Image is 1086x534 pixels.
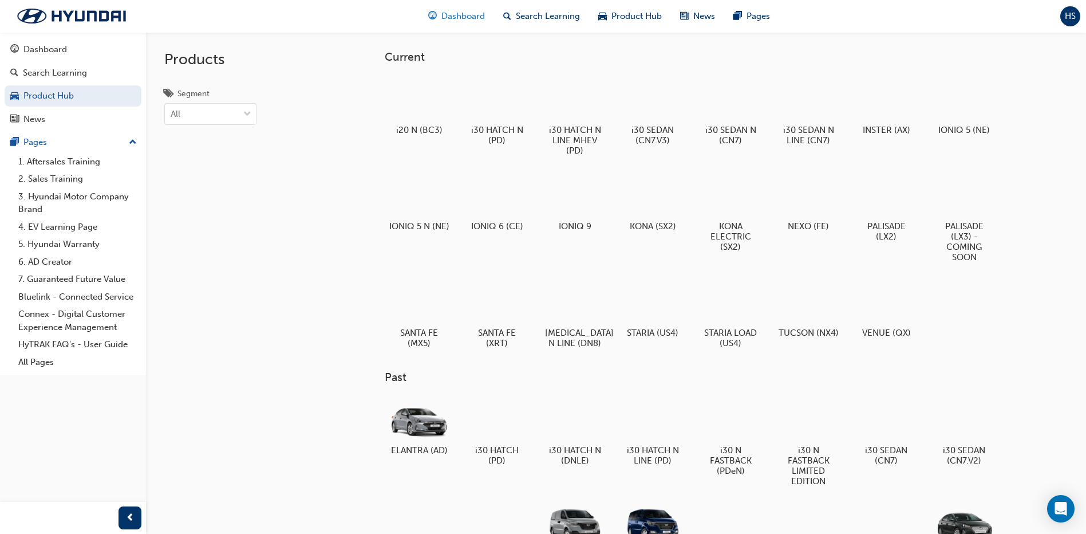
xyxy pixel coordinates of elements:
[693,10,715,23] span: News
[934,445,994,466] h5: i30 SEDAN (CN7.V2)
[419,5,494,28] a: guage-iconDashboard
[852,394,921,470] a: i30 SEDAN (CN7)
[623,221,683,231] h5: KONA (SX2)
[618,394,687,470] a: i30 HATCH N LINE (PD)
[14,188,141,218] a: 3. Hyundai Motor Company Brand
[680,9,689,23] span: news-icon
[23,43,67,56] div: Dashboard
[177,88,210,100] div: Segment
[779,328,839,338] h5: TUCSON (NX4)
[14,170,141,188] a: 2. Sales Training
[14,218,141,236] a: 4. EV Learning Page
[164,50,256,69] h2: Products
[856,445,917,466] h5: i30 SEDAN (CN7)
[23,136,47,149] div: Pages
[389,445,449,456] h5: ELANTRA (AD)
[934,125,994,135] h5: IONIQ 5 (NE)
[545,125,605,156] h5: i30 HATCH N LINE MHEV (PD)
[623,328,683,338] h5: STARIA (US4)
[385,371,1035,384] h3: Past
[545,328,605,348] h5: [MEDICAL_DATA] N LINE (DN8)
[10,45,19,55] span: guage-icon
[164,89,173,100] span: tags-icon
[5,85,141,107] a: Product Hub
[856,328,917,338] h5: VENUE (QX)
[5,62,141,84] a: Search Learning
[467,125,527,146] h5: i30 HATCH N (PD)
[696,73,765,150] a: i30 SEDAN N (CN7)
[779,221,839,231] h5: NEXO (FE)
[540,169,609,235] a: IONIQ 9
[503,9,511,23] span: search-icon
[14,354,141,371] a: All Pages
[545,221,605,231] h5: IONIQ 9
[540,394,609,470] a: i30 HATCH N (DNLE)
[701,445,761,476] h5: i30 N FASTBACK (PDeN)
[1047,495,1075,523] div: Open Intercom Messenger
[701,125,761,146] h5: i30 SEDAN N (CN7)
[930,394,998,470] a: i30 SEDAN (CN7.V2)
[5,132,141,153] button: Pages
[467,445,527,466] h5: i30 HATCH (PD)
[441,10,485,23] span: Dashboard
[10,138,19,148] span: pages-icon
[23,66,87,80] div: Search Learning
[774,73,843,150] a: i30 SEDAN N LINE (CN7)
[934,221,994,262] h5: PALISADE (LX3) - COMING SOON
[779,125,839,146] h5: i30 SEDAN N LINE (CN7)
[385,169,453,235] a: IONIQ 5 N (NE)
[389,125,449,135] h5: i20 N (BC3)
[701,221,761,252] h5: KONA ELECTRIC (SX2)
[724,5,779,28] a: pages-iconPages
[856,125,917,135] h5: INSTER (AX)
[463,73,531,150] a: i30 HATCH N (PD)
[171,108,180,121] div: All
[852,276,921,342] a: VENUE (QX)
[696,276,765,352] a: STARIA LOAD (US4)
[618,276,687,342] a: STARIA (US4)
[463,169,531,235] a: IONIQ 6 (CE)
[385,276,453,352] a: SANTA FE (MX5)
[696,169,765,256] a: KONA ELECTRIC (SX2)
[1065,10,1076,23] span: HS
[618,73,687,150] a: i30 SEDAN (CN7.V3)
[6,4,137,28] img: Trak
[856,221,917,242] h5: PALISADE (LX2)
[467,328,527,348] h5: SANTA FE (XRT)
[598,9,607,23] span: car-icon
[14,153,141,171] a: 1. Aftersales Training
[618,169,687,235] a: KONA (SX2)
[774,169,843,235] a: NEXO (FE)
[389,221,449,231] h5: IONIQ 5 N (NE)
[126,511,135,525] span: prev-icon
[14,288,141,306] a: Bluelink - Connected Service
[389,328,449,348] h5: SANTA FE (MX5)
[14,305,141,336] a: Connex - Digital Customer Experience Management
[747,10,770,23] span: Pages
[385,50,1035,64] h3: Current
[385,73,453,139] a: i20 N (BC3)
[428,9,437,23] span: guage-icon
[852,169,921,246] a: PALISADE (LX2)
[385,394,453,460] a: ELANTRA (AD)
[611,10,662,23] span: Product Hub
[696,394,765,481] a: i30 N FASTBACK (PDeN)
[545,445,605,466] h5: i30 HATCH N (DNLE)
[589,5,671,28] a: car-iconProduct Hub
[701,328,761,348] h5: STARIA LOAD (US4)
[623,445,683,466] h5: i30 HATCH N LINE (PD)
[623,125,683,146] h5: i30 SEDAN (CN7.V3)
[774,276,843,342] a: TUCSON (NX4)
[23,113,45,126] div: News
[14,336,141,354] a: HyTRAK FAQ's - User Guide
[1060,6,1080,26] button: HS
[852,73,921,139] a: INSTER (AX)
[10,68,18,78] span: search-icon
[774,394,843,491] a: i30 N FASTBACK LIMITED EDITION
[10,91,19,101] span: car-icon
[14,235,141,253] a: 5. Hyundai Warranty
[5,37,141,132] button: DashboardSearch LearningProduct HubNews
[129,135,137,150] span: up-icon
[5,109,141,130] a: News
